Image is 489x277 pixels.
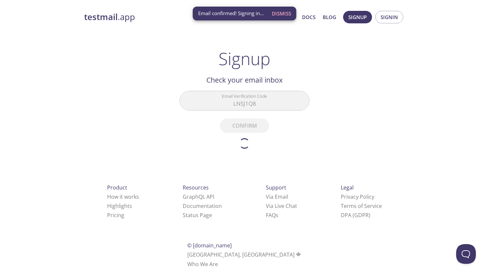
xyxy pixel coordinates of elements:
[381,13,398,21] span: Signin
[183,193,214,200] a: GraphQL API
[276,212,278,219] span: s
[269,7,294,20] button: Dismiss
[198,10,264,17] span: Email confirmed! Signing in...
[341,212,370,219] a: DPA (GDPR)
[341,184,354,191] span: Legal
[107,193,139,200] a: How it works
[266,212,278,219] a: FAQ
[84,11,118,23] strong: testmail
[183,212,212,219] a: Status Page
[348,13,367,21] span: Signup
[187,251,302,258] span: [GEOGRAPHIC_DATA], [GEOGRAPHIC_DATA]
[266,193,288,200] a: Via Email
[107,202,132,210] a: Highlights
[219,49,270,68] h1: Signup
[266,184,286,191] span: Support
[272,9,291,18] span: Dismiss
[343,11,372,23] button: Signup
[179,74,310,86] h2: Check your email inbox
[183,184,209,191] span: Resources
[266,202,297,210] a: Via Live Chat
[107,184,127,191] span: Product
[187,261,218,268] a: Who We Are
[341,193,374,200] a: Privacy Policy
[107,212,124,219] a: Pricing
[187,242,232,249] span: © [DOMAIN_NAME]
[302,13,315,21] a: Docs
[375,11,403,23] button: Signin
[183,202,222,210] a: Documentation
[456,244,476,264] iframe: Help Scout Beacon - Open
[323,13,336,21] a: Blog
[84,12,239,23] a: testmail.app
[341,202,382,210] a: Terms of Service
